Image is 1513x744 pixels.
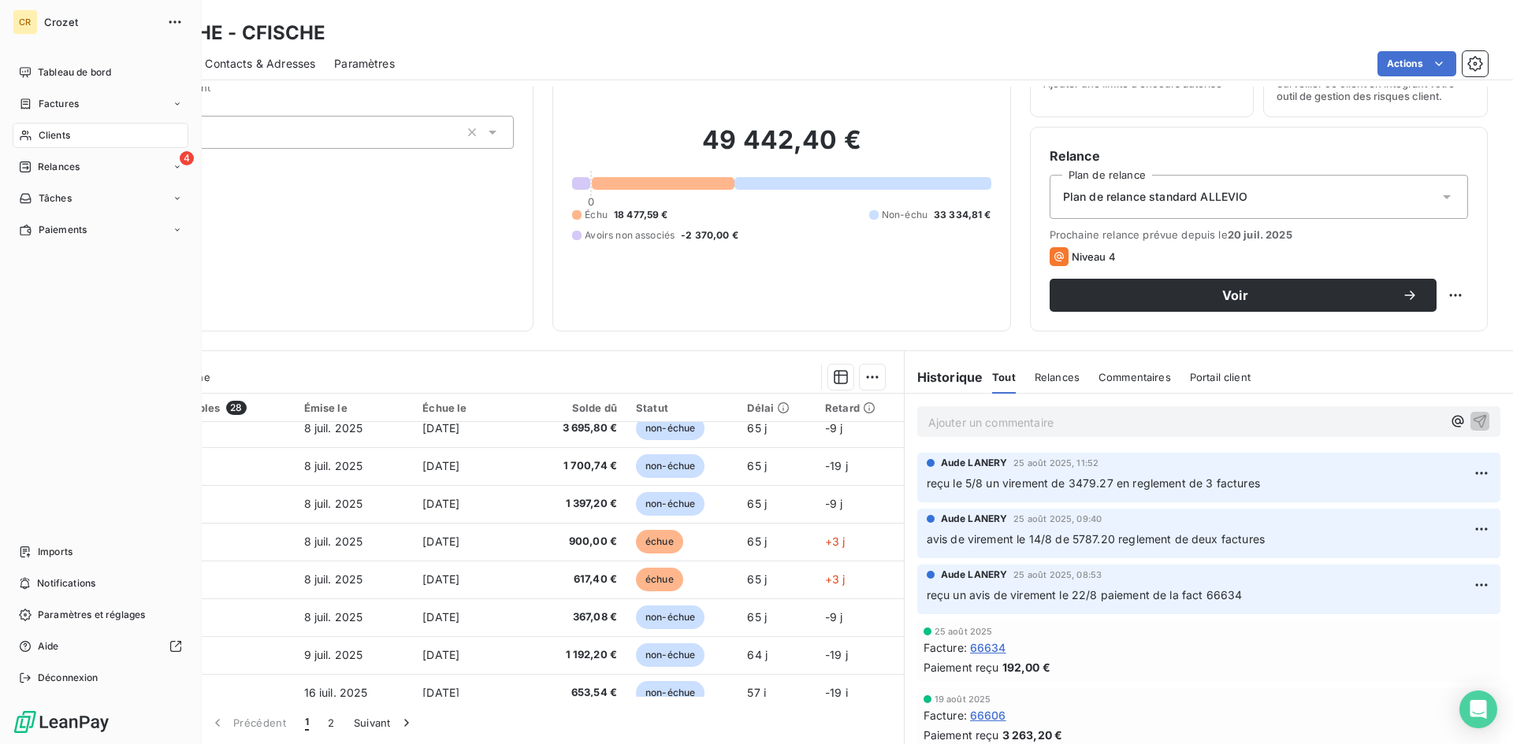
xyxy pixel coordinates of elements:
[39,191,72,205] span: Tâches
[1099,371,1171,383] span: Commentaires
[538,572,617,587] span: 617,40 €
[205,56,315,72] span: Contacts & Adresses
[305,715,309,731] span: 1
[585,228,675,242] span: Avoirs non associés
[935,627,993,636] span: 25 août 2025
[825,572,846,586] span: +3 j
[304,686,368,699] span: 16 juil. 2025
[1050,146,1468,165] h6: Relance
[924,659,999,676] span: Paiement reçu
[38,160,80,174] span: Relances
[344,706,424,739] button: Suivant
[39,223,87,237] span: Paiements
[747,572,767,586] span: 65 j
[1069,289,1402,302] span: Voir
[970,707,1006,724] span: 66606
[13,634,188,659] a: Aide
[825,497,843,510] span: -9 j
[935,694,991,704] span: 19 août 2025
[924,639,967,656] span: Facture :
[422,686,459,699] span: [DATE]
[37,576,95,590] span: Notifications
[825,535,846,548] span: +3 j
[681,228,738,242] span: -2 370,00 €
[1002,659,1050,676] span: 192,00 €
[941,456,1008,470] span: Aude LANERY
[1002,727,1063,743] span: 3 263,20 €
[1277,77,1474,102] span: Surveiller ce client en intégrant votre outil de gestion des risques client.
[304,535,363,548] span: 8 juil. 2025
[538,420,617,436] span: 3 695,80 €
[927,532,1265,546] span: avis de virement le 14/8 de 5787.20 reglement de deux factures
[1050,228,1468,241] span: Prochaine relance prévue depuis le
[538,609,617,625] span: 367,08 €
[747,610,767,624] span: 65 j
[180,151,194,165] span: 4
[636,402,728,414] div: Statut
[38,671,99,685] span: Déconnexion
[636,454,704,478] span: non-échue
[992,371,1016,383] span: Tout
[825,421,843,435] span: -9 j
[226,401,246,415] span: 28
[747,535,767,548] span: 65 j
[905,368,983,387] h6: Historique
[304,459,363,472] span: 8 juil. 2025
[636,492,704,516] span: non-échue
[882,208,928,222] span: Non-échu
[825,402,894,414] div: Retard
[1459,690,1497,728] div: Open Intercom Messenger
[422,610,459,624] span: [DATE]
[1063,189,1248,205] span: Plan de relance standard ALLEVIO
[1013,458,1099,468] span: 25 août 2025, 11:52
[1190,371,1251,383] span: Portail client
[422,421,459,435] span: [DATE]
[538,496,617,512] span: 1 397,20 €
[39,128,70,143] span: Clients
[941,568,1008,582] span: Aude LANERY
[1228,228,1292,241] span: 20 juil. 2025
[585,208,608,222] span: Échu
[934,208,991,222] span: 33 334,81 €
[13,9,38,35] div: CR
[538,402,617,414] div: Solde dû
[747,497,767,510] span: 65 j
[422,572,459,586] span: [DATE]
[38,608,145,622] span: Paramètres et réglages
[941,512,1008,526] span: Aude LANERY
[304,572,363,586] span: 8 juil. 2025
[304,648,363,661] span: 9 juil. 2025
[636,568,683,591] span: échue
[304,610,363,624] span: 8 juil. 2025
[122,401,285,415] div: Pièces comptables
[38,545,72,559] span: Imports
[924,707,967,724] span: Facture :
[1013,570,1102,579] span: 25 août 2025, 08:53
[825,459,848,472] span: -19 j
[538,647,617,663] span: 1 192,20 €
[304,402,404,414] div: Émise le
[13,709,110,735] img: Logo LeanPay
[304,421,363,435] span: 8 juil. 2025
[422,402,519,414] div: Échue le
[1072,250,1116,263] span: Niveau 4
[38,639,59,653] span: Aide
[825,610,843,624] span: -9 j
[296,706,318,739] button: 1
[422,648,459,661] span: [DATE]
[538,534,617,550] span: 900,00 €
[588,195,594,208] span: 0
[1050,279,1437,312] button: Voir
[127,81,514,103] span: Propriétés Client
[538,685,617,701] span: 653,54 €
[422,459,459,472] span: [DATE]
[538,458,617,474] span: 1 700,74 €
[747,648,768,661] span: 64 j
[636,530,683,553] span: échue
[927,588,1243,601] span: reçu un avis de virement le 22/8 paiement de la fact 66634
[44,16,158,28] span: Crozet
[318,706,344,739] button: 2
[1013,514,1102,524] span: 25 août 2025, 09:40
[572,124,991,172] h2: 49 442,40 €
[636,681,704,705] span: non-échue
